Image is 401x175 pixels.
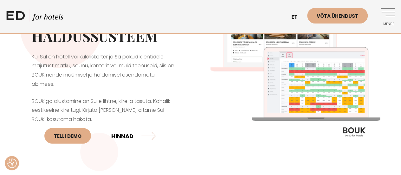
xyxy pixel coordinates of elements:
[32,97,175,148] p: BOUKiga alustamine on Sulle lihtne, kiire ja tasuta. Kohalik eestikeelne kiire tugi. Kirjuta [PER...
[32,52,175,89] p: Kui Sul on hotell või külaliskorter ja Sa pakud klientidele majutust matku, saunu, kontorit või m...
[111,127,156,144] a: HINNAD
[6,10,63,25] a: ED HOTELS
[7,158,17,168] button: Nõusolekueelistused
[7,158,17,168] img: Revisit consent button
[307,8,368,24] a: Võta ühendust
[288,10,307,25] a: et
[377,8,395,25] a: Menüü
[44,128,91,144] a: Telli DEMO
[377,22,395,26] span: Menüü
